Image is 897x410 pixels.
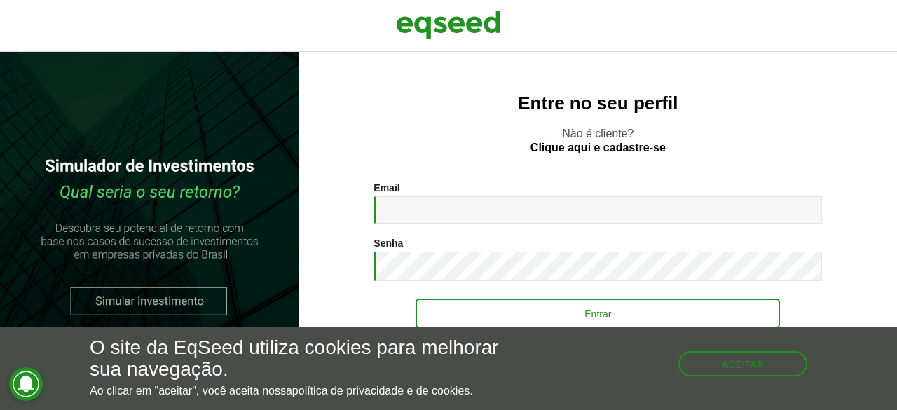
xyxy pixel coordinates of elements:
button: Entrar [416,299,780,328]
h5: O site da EqSeed utiliza cookies para melhorar sua navegação. [90,337,520,381]
h2: Entre no seu perfil [327,93,869,114]
p: Não é cliente? [327,127,869,153]
a: Clique aqui e cadastre-se [530,142,666,153]
p: Ao clicar em "aceitar", você aceita nossa . [90,384,520,397]
a: política de privacidade e de cookies [292,385,470,397]
img: EqSeed Logo [396,7,501,42]
label: Senha [374,238,403,248]
label: Email [374,183,399,193]
button: Aceitar [678,351,807,376]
